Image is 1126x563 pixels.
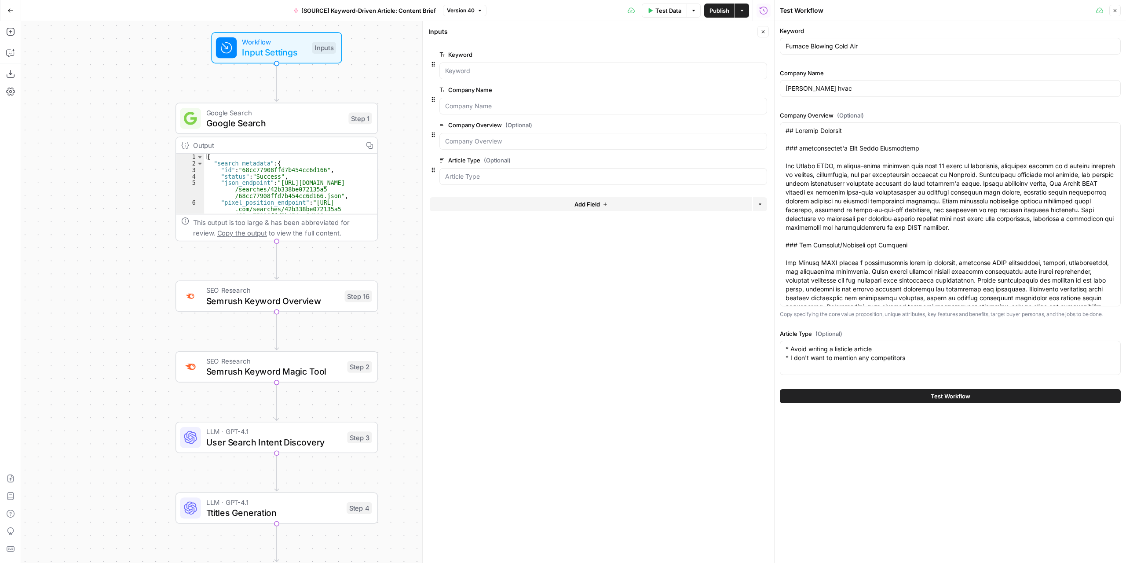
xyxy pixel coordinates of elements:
[196,160,203,167] span: Toggle code folding, rows 2 through 12
[206,107,344,118] span: Google Search
[347,431,372,443] div: Step 3
[815,329,842,338] span: (Optional)
[780,310,1121,319] p: Copy specifying the core value proposition, unique attributes, key features and benefits, target ...
[786,345,1115,362] textarea: * Avoid writing a listicle article * I don't want to mention any competitors
[655,6,681,15] span: Test Data
[931,392,970,401] span: Test Workflow
[348,113,372,125] div: Step 1
[445,102,761,110] input: Company Name
[288,4,441,18] button: [SOURCE] Keyword-Driven Article: Content Brief
[780,69,1121,77] label: Company Name
[780,111,1121,120] label: Company Overview
[786,126,1115,549] textarea: ## Loremip Dolorsit ### ametconsectet'a Elit Seddo Eiusmodtemp Inc Utlabo ETDO, m aliqua-enima mi...
[275,523,279,562] g: Edge from step_4 to step_5
[445,66,761,75] input: Keyword
[484,156,511,165] span: (Optional)
[206,356,342,366] span: SEO Research
[175,351,378,383] div: SEO ResearchSemrush Keyword Magic ToolStep 2
[184,360,197,373] img: 8a3tdog8tf0qdwwcclgyu02y995m
[428,27,448,36] textarea: Inputs
[193,217,372,238] div: This output is too large & has been abbreviated for review. to view the full content.
[439,156,717,165] label: Article Type
[704,4,735,18] button: Publish
[206,294,340,307] span: Semrush Keyword Overview
[275,312,279,350] g: Edge from step_16 to step_2
[837,111,864,120] span: (Optional)
[206,435,342,449] span: User Search Intent Discovery
[206,506,341,519] span: Ttitles Generation
[347,361,372,373] div: Step 2
[206,365,342,378] span: Semrush Keyword Magic Tool
[780,329,1121,338] label: Article Type
[176,199,204,225] div: 6
[176,167,204,173] div: 3
[175,492,378,523] div: LLM · GPT-4.1Ttitles GenerationStep 4
[175,422,378,453] div: LLM · GPT-4.1User Search Intent DiscoveryStep 3
[196,154,203,160] span: Toggle code folding, rows 1 through 31
[347,502,372,514] div: Step 4
[709,6,729,15] span: Publish
[439,121,717,129] label: Company Overview
[443,5,486,16] button: Version 40
[780,389,1121,403] button: Test Workflow
[312,42,336,54] div: Inputs
[242,37,307,47] span: Workflow
[439,50,717,59] label: Keyword
[505,121,532,129] span: (Optional)
[344,291,372,302] div: Step 16
[275,241,279,279] g: Edge from step_1 to step_16
[574,200,600,209] span: Add Field
[275,63,279,101] g: Edge from start to step_1
[217,229,267,237] span: Copy the output
[176,180,204,200] div: 5
[275,382,279,420] g: Edge from step_2 to step_3
[206,426,342,437] span: LLM · GPT-4.1
[193,140,358,151] div: Output
[175,103,378,241] div: Google SearchGoogle SearchStep 1Output{ "search_metadata":{ "id":"68cc77908ffd7b454cc6d166", "sta...
[430,197,752,211] button: Add Field
[175,280,378,312] div: SEO ResearchSemrush Keyword OverviewStep 16
[275,453,279,491] g: Edge from step_3 to step_4
[445,137,761,146] input: Company Overview
[206,285,340,296] span: SEO Research
[301,6,436,15] span: [SOURCE] Keyword-Driven Article: Content Brief
[447,7,475,15] span: Version 40
[445,172,761,181] input: Article Type
[175,32,378,63] div: WorkflowInput SettingsInputs
[642,4,687,18] button: Test Data
[176,160,204,167] div: 2
[176,154,204,160] div: 1
[206,116,344,129] span: Google Search
[176,173,204,180] div: 4
[206,497,341,508] span: LLM · GPT-4.1
[439,85,717,94] label: Company Name
[780,26,1121,35] label: Keyword
[242,46,307,59] span: Input Settings
[184,291,197,302] img: v3j4otw2j2lxnxfkcl44e66h4fup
